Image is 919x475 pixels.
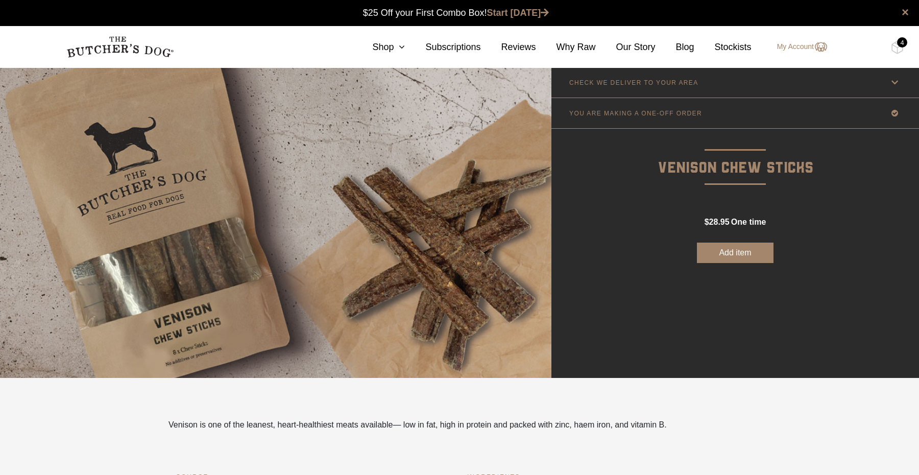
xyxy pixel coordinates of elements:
[480,40,536,54] a: Reviews
[694,40,752,54] a: Stockists
[891,41,904,54] img: TBD_Cart-Full.png
[551,67,919,98] a: CHECK WE DELIVER TO YOUR AREA
[731,218,766,226] span: one time
[551,98,919,128] a: YOU ARE MAKING A ONE-OFF ORDER
[569,79,698,86] p: CHECK WE DELIVER TO YOUR AREA
[352,40,405,54] a: Shop
[569,110,702,117] p: YOU ARE MAKING A ONE-OFF ORDER
[405,40,480,54] a: Subscriptions
[705,218,709,226] span: $
[551,129,919,180] p: Venison Chew Sticks
[536,40,596,54] a: Why Raw
[902,6,909,18] a: close
[596,40,656,54] a: Our Story
[168,420,393,429] span: Venison is one of the leanest, heart-healthiest meats available
[709,218,730,226] span: 28.95
[897,37,907,47] div: 4
[767,41,827,53] a: My Account
[487,8,549,18] a: Start [DATE]
[656,40,694,54] a: Blog
[393,420,666,429] span: — low in fat, high in protein and packed with zinc, haem iron, and vitamin B.
[697,243,773,263] button: Add item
